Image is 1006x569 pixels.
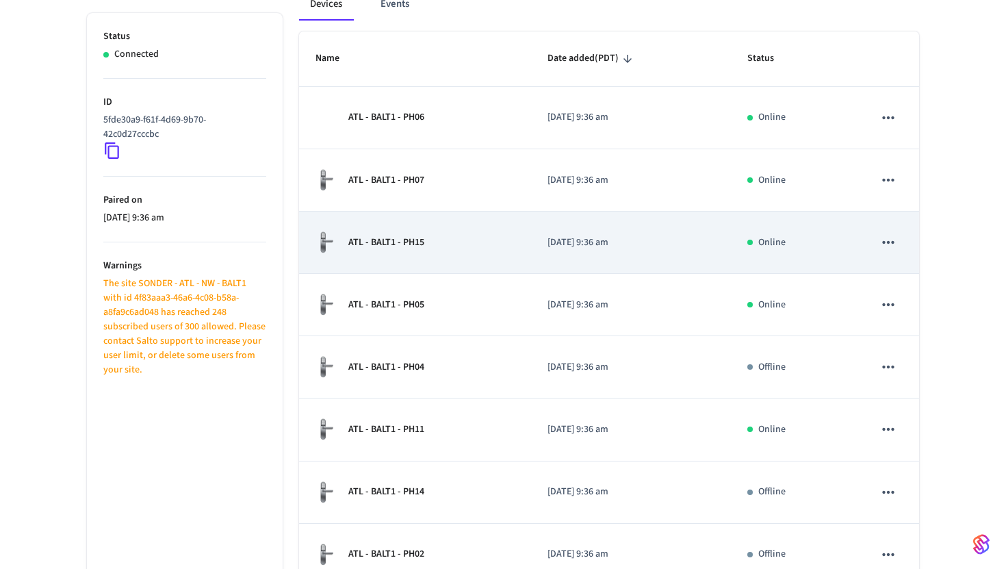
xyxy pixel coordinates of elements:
p: Warnings [103,259,266,273]
p: ID [103,95,266,110]
p: [DATE] 9:36 am [103,211,266,225]
p: Online [758,422,786,437]
p: Online [758,110,786,125]
p: Online [758,236,786,250]
p: Offline [758,547,786,561]
p: ATL - BALT1 - PH11 [348,422,424,437]
p: Paired on [103,193,266,207]
p: ATL - BALT1 - PH05 [348,298,424,312]
img: salto_escutcheon_pin [315,293,337,316]
p: ATL - BALT1 - PH02 [348,547,424,561]
p: [DATE] 9:36 am [547,236,714,250]
p: Connected [114,47,159,62]
img: salto_escutcheon_pin [315,481,337,504]
img: salto_escutcheon_pin [315,168,337,192]
p: [DATE] 9:36 am [547,173,714,188]
p: ATL - BALT1 - PH15 [348,236,424,250]
img: salto_escutcheon_pin [315,543,337,566]
p: Status [103,29,266,44]
img: SeamLogoGradient.69752ec5.svg [973,533,990,555]
img: salto_escutcheon_pin [315,355,337,379]
p: [DATE] 9:36 am [547,422,714,437]
p: ATL - BALT1 - PH04 [348,360,424,375]
span: Name [315,48,357,69]
p: ATL - BALT1 - PH07 [348,173,424,188]
p: Offline [758,360,786,375]
p: [DATE] 9:36 am [547,110,714,125]
p: [DATE] 9:36 am [547,485,714,499]
p: Online [758,173,786,188]
p: ATL - BALT1 - PH14 [348,485,424,499]
p: [DATE] 9:36 am [547,298,714,312]
p: Online [758,298,786,312]
p: Offline [758,485,786,499]
span: Date added(PDT) [547,48,636,69]
img: salto_escutcheon_pin [315,418,337,441]
p: [DATE] 9:36 am [547,547,714,561]
p: ATL - BALT1 - PH06 [348,110,424,125]
span: Status [747,48,792,69]
img: salto_escutcheon_pin [315,231,337,254]
p: 5fde30a9-f61f-4d69-9b70-42c0d27cccbc [103,113,261,142]
p: The site SONDER - ATL - NW - BALT1 with id 4f83aaa3-46a6-4c08-b58a-a8fa9c6ad048 has reached 248 s... [103,277,266,377]
p: [DATE] 9:36 am [547,360,714,375]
